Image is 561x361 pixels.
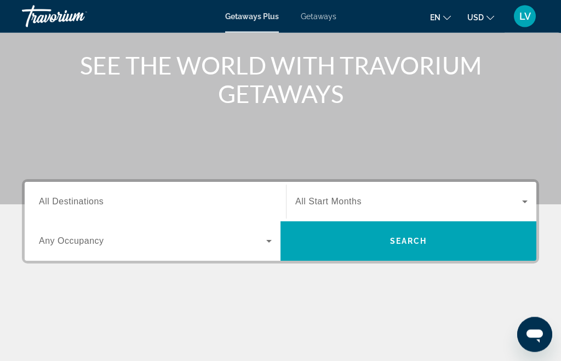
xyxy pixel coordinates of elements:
span: LV [519,11,531,22]
span: Search [390,237,427,246]
span: USD [467,13,484,22]
a: Getaways Plus [225,12,279,21]
span: All Start Months [295,197,362,207]
h1: SEE THE WORLD WITH TRAVORIUM GETAWAYS [75,51,486,108]
button: Change language [430,9,451,25]
button: Change currency [467,9,494,25]
a: Getaways [301,12,336,21]
button: Search [280,222,536,261]
span: Any Occupancy [39,237,104,246]
iframe: Button to launch messaging window [517,317,552,352]
a: Travorium [22,2,131,31]
span: en [430,13,440,22]
button: User Menu [511,5,539,28]
span: All Destinations [39,197,104,207]
div: Search widget [25,182,536,261]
